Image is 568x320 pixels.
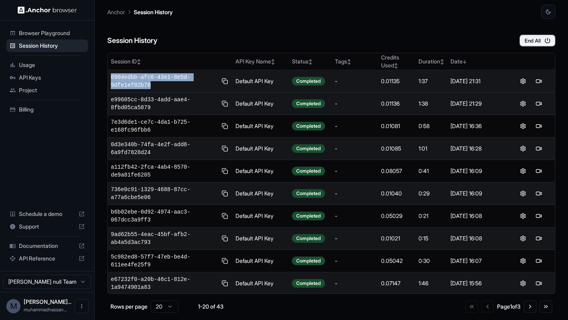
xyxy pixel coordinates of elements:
[381,77,412,85] div: 0.01135
[419,190,444,197] div: 0:29
[335,190,375,197] div: -
[450,212,504,220] div: [DATE] 16:08
[292,58,328,65] div: Status
[335,212,375,220] div: -
[110,303,148,311] p: Rows per page
[381,54,412,69] div: Credits Used
[24,298,71,305] span: Muhammad Hassan null
[381,212,412,220] div: 0.05029
[450,279,504,287] div: [DATE] 15:56
[19,61,85,69] span: Usage
[450,167,504,175] div: [DATE] 16:09
[292,99,325,108] div: Completed
[292,167,325,175] div: Completed
[450,234,504,242] div: [DATE] 16:08
[19,74,85,82] span: API Keys
[232,115,289,138] td: Default API Key
[381,234,412,242] div: 0.01021
[232,272,289,295] td: Default API Key
[335,279,375,287] div: -
[6,27,88,39] div: Browser Playground
[381,100,412,108] div: 0.01136
[440,59,444,65] span: ↕
[450,257,504,265] div: [DATE] 16:07
[292,257,325,265] div: Completed
[419,145,444,153] div: 1:01
[111,141,217,156] span: 0d3e340b-74fa-4e2f-add8-6a9fd7828d24
[381,167,412,175] div: 0.08057
[497,303,521,311] div: Page 1 of 3
[24,307,67,313] span: muhammadhassanchannel786@gmail.com
[419,212,444,220] div: 0:21
[111,163,217,179] span: a112fb42-2fca-4ab4-8570-de9a81fe6205
[335,234,375,242] div: -
[419,257,444,265] div: 0:30
[381,279,412,287] div: 0.07147
[394,63,398,69] span: ↕
[450,77,504,85] div: [DATE] 21:31
[19,42,85,50] span: Session History
[111,96,217,112] span: e99605cc-8d33-4add-aae4-8fbd05ca5879
[381,257,412,265] div: 0.05042
[19,255,75,262] span: API Reference
[308,59,312,65] span: ↕
[6,103,88,116] div: Billing
[19,210,75,218] span: Schedule a demo
[6,252,88,265] div: API Reference
[134,8,173,16] p: Session History
[335,122,375,130] div: -
[335,167,375,175] div: -
[6,84,88,97] div: Project
[519,35,555,47] button: End All
[335,58,375,65] div: Tags
[232,227,289,250] td: Default API Key
[347,59,351,65] span: ↕
[107,8,125,16] p: Anchor
[137,59,141,65] span: ↕
[232,182,289,205] td: Default API Key
[111,73,217,89] span: 0904edbb-afc6-43e1-8e5d-9dfe1ef02b76
[419,100,444,108] div: 1:38
[19,29,85,37] span: Browser Playground
[6,220,88,233] div: Support
[450,122,504,130] div: [DATE] 16:36
[232,250,289,272] td: Default API Key
[419,234,444,242] div: 0:15
[6,208,88,220] div: Schedule a demo
[6,71,88,84] div: API Keys
[19,106,85,113] span: Billing
[19,242,75,250] span: Documentation
[235,58,286,65] div: API Key Name
[335,100,375,108] div: -
[107,35,157,47] h6: Session History
[111,208,217,224] span: b6b02ebe-0d92-4974-aac3-067dcc3a9ff3
[271,59,275,65] span: ↕
[111,186,217,201] span: 736e0c91-1329-4688-87cc-a77a6cbe5e06
[292,77,325,86] div: Completed
[111,118,217,134] span: 7e3d6de1-ce7c-4da1-b725-e168fc96fbb6
[6,59,88,71] div: Usage
[232,70,289,93] td: Default API Key
[292,122,325,130] div: Completed
[111,231,217,246] span: 9ad62b55-4eac-45bf-afb2-ab4a5d3ac793
[381,190,412,197] div: 0.01040
[292,189,325,198] div: Completed
[335,77,375,85] div: -
[381,122,412,130] div: 0.01081
[450,190,504,197] div: [DATE] 16:09
[292,279,325,288] div: Completed
[232,205,289,227] td: Default API Key
[419,77,444,85] div: 1:37
[381,145,412,153] div: 0.01085
[19,86,85,94] span: Project
[75,299,89,313] button: Open menu
[232,93,289,115] td: Default API Key
[419,167,444,175] div: 0:41
[107,7,173,16] nav: breadcrumb
[292,212,325,220] div: Completed
[292,144,325,153] div: Completed
[111,58,229,65] div: Session ID
[335,257,375,265] div: -
[6,299,21,313] div: M
[232,138,289,160] td: Default API Key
